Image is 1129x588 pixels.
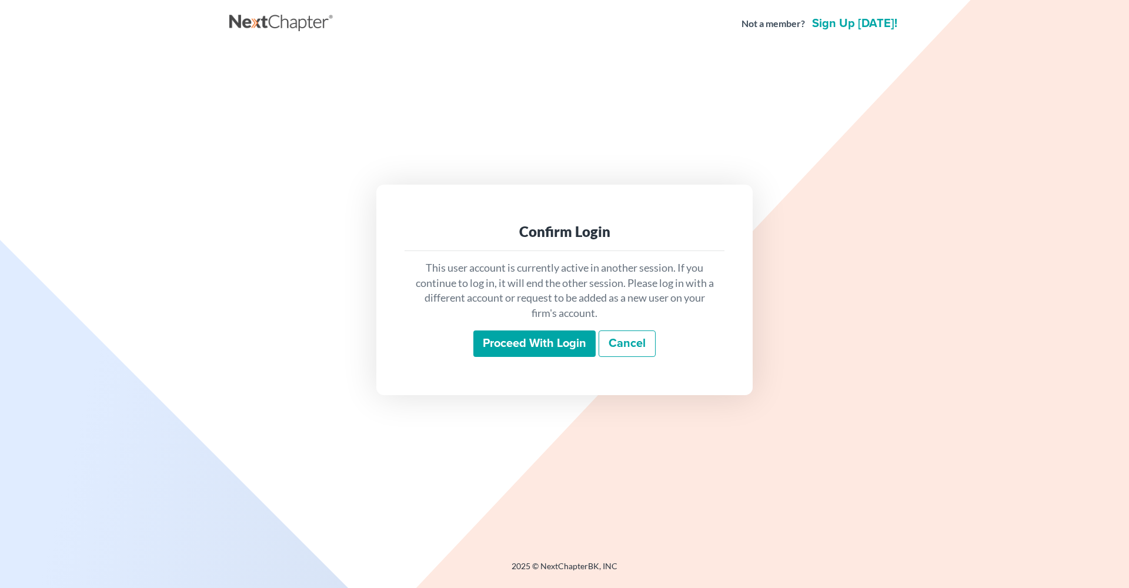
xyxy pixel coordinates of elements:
[229,560,900,582] div: 2025 © NextChapterBK, INC
[473,330,596,358] input: Proceed with login
[599,330,656,358] a: Cancel
[414,260,715,321] p: This user account is currently active in another session. If you continue to log in, it will end ...
[810,18,900,29] a: Sign up [DATE]!
[414,222,715,241] div: Confirm Login
[741,17,805,31] strong: Not a member?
